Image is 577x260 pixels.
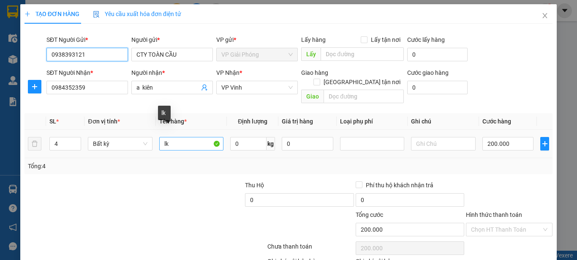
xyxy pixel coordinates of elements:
div: Người nhận [131,68,213,77]
span: kg [267,137,275,151]
th: Ghi chú [408,113,479,130]
span: close [542,12,548,19]
span: Cước hàng [482,118,511,125]
input: Ghi Chú [411,137,475,151]
span: Tổng cước [356,211,383,218]
div: VP gửi [216,35,298,44]
span: VP Giải Phóng [221,48,293,61]
span: Lấy tận nơi [367,35,404,44]
img: icon [93,11,100,18]
input: Cước giao hàng [407,81,468,94]
span: Định lượng [238,118,267,125]
span: plus [28,83,41,90]
span: Giao [301,90,324,103]
span: SL [49,118,56,125]
span: [GEOGRAPHIC_DATA] tận nơi [320,77,404,87]
span: Bất kỳ [93,137,147,150]
span: TẠO ĐƠN HÀNG [24,11,79,17]
button: plus [540,137,549,151]
span: Lấy hàng [301,36,326,43]
span: plus [541,140,549,147]
button: plus [28,80,41,93]
label: Cước giao hàng [407,69,449,76]
span: Lấy [301,47,321,61]
button: Close [533,4,557,28]
div: Người gửi [131,35,213,44]
div: Chưa thanh toán [267,242,355,257]
input: VD: Bàn, Ghế [159,137,223,151]
span: Giá trị hàng [282,118,313,125]
span: Đơn vị tính [88,118,120,125]
input: 0 [282,137,333,151]
input: Dọc đường [321,47,404,61]
span: Giao hàng [301,69,328,76]
span: VP Nhận [216,69,240,76]
span: VP Vinh [221,81,293,94]
span: plus [24,11,30,17]
span: Phí thu hộ khách nhận trả [362,181,437,190]
input: Cước lấy hàng [407,48,468,61]
button: delete [28,137,41,151]
input: Dọc đường [324,90,404,103]
th: Loại phụ phí [337,113,408,130]
label: Cước lấy hàng [407,36,445,43]
div: SĐT Người Gửi [46,35,128,44]
span: Tên hàng [159,118,187,125]
span: Yêu cầu xuất hóa đơn điện tử [93,11,181,17]
span: Thu Hộ [245,182,264,189]
span: user-add [201,84,208,91]
div: SĐT Người Nhận [46,68,128,77]
label: Hình thức thanh toán [466,211,522,218]
div: lk [158,106,171,120]
div: Tổng: 4 [28,161,223,171]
